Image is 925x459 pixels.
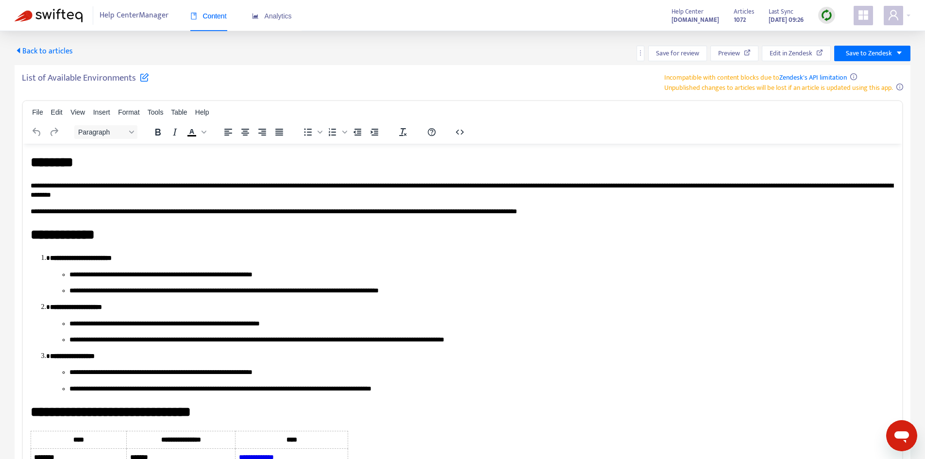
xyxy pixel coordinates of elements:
[710,46,758,61] button: Preview
[237,125,253,139] button: Align center
[734,15,746,25] strong: 1072
[148,108,164,116] span: Tools
[271,125,287,139] button: Justify
[300,125,324,139] div: Bullet list
[171,108,187,116] span: Table
[886,420,917,451] iframe: Button to launch messaging window
[821,9,833,21] img: sync.dc5367851b00ba804db3.png
[167,125,183,139] button: Italic
[896,50,903,56] span: caret-down
[220,125,236,139] button: Align left
[349,125,366,139] button: Decrease indent
[762,46,831,61] button: Edit in Zendesk
[718,48,740,59] span: Preview
[637,50,644,56] span: more
[51,108,63,116] span: Edit
[150,125,166,139] button: Bold
[423,125,440,139] button: Help
[324,125,349,139] div: Numbered list
[850,73,857,80] span: info-circle
[32,108,43,116] span: File
[74,125,137,139] button: Block Paragraph
[15,47,22,54] span: caret-left
[664,72,847,83] span: Incompatible with content blocks due to
[888,9,899,21] span: user
[769,6,793,17] span: Last Sync
[252,12,292,20] span: Analytics
[637,46,644,61] button: more
[672,14,719,25] a: [DOMAIN_NAME]
[672,15,719,25] strong: [DOMAIN_NAME]
[29,125,45,139] button: Undo
[118,108,139,116] span: Format
[46,125,62,139] button: Redo
[184,125,208,139] div: Text color Black
[15,9,83,22] img: Swifteq
[22,72,149,89] h5: List of Available Environments
[834,46,910,61] button: Save to Zendeskcaret-down
[252,13,259,19] span: area-chart
[70,108,85,116] span: View
[190,12,227,20] span: Content
[858,9,869,21] span: appstore
[779,72,847,83] a: Zendesk's API limitation
[734,6,754,17] span: Articles
[770,48,812,59] span: Edit in Zendesk
[656,48,699,59] span: Save for review
[664,82,893,93] span: Unpublished changes to articles will be lost if an article is updated using this app.
[78,128,126,136] span: Paragraph
[672,6,704,17] span: Help Center
[195,108,209,116] span: Help
[254,125,270,139] button: Align right
[366,125,383,139] button: Increase indent
[769,15,804,25] strong: [DATE] 09:26
[190,13,197,19] span: book
[15,45,73,58] span: Back to articles
[648,46,707,61] button: Save for review
[896,84,903,90] span: info-circle
[93,108,110,116] span: Insert
[395,125,411,139] button: Clear formatting
[100,6,168,25] span: Help Center Manager
[846,48,892,59] span: Save to Zendesk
